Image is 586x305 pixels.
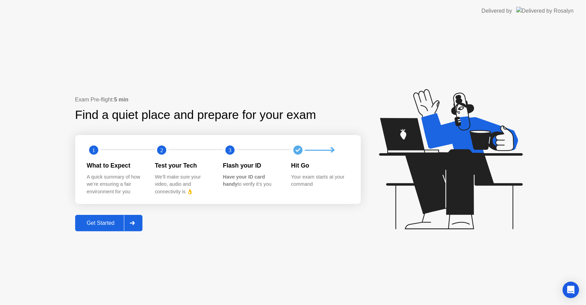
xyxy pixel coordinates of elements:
[155,161,212,170] div: Test your Tech
[291,161,348,170] div: Hit Go
[75,215,143,231] button: Get Started
[563,282,579,298] div: Open Intercom Messenger
[92,147,95,154] text: 1
[77,220,124,226] div: Get Started
[228,147,231,154] text: 3
[75,106,317,124] div: Find a quiet place and prepare for your exam
[223,161,280,170] div: Flash your ID
[87,173,144,196] div: A quick summary of how we’re ensuring a fair environment for you
[160,147,163,154] text: 2
[155,173,212,196] div: We’ll make sure your video, audio and connectivity is 👌
[223,173,280,188] div: to verify it’s you
[87,161,144,170] div: What to Expect
[223,174,265,187] b: Have your ID card handy
[114,97,128,102] b: 5 min
[75,96,361,104] div: Exam Pre-flight:
[482,7,512,15] div: Delivered by
[516,7,574,15] img: Delivered by Rosalyn
[291,173,348,188] div: Your exam starts at your command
